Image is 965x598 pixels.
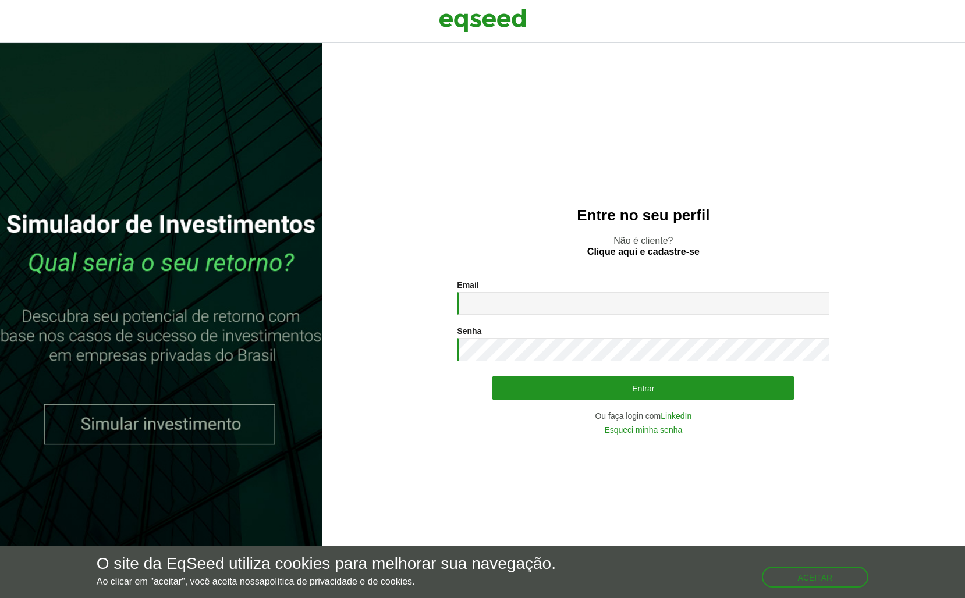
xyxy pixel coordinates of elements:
button: Aceitar [762,567,869,588]
a: LinkedIn [661,412,691,420]
a: Clique aqui e cadastre-se [587,247,700,257]
div: Ou faça login com [457,412,829,420]
label: Email [457,281,478,289]
h2: Entre no seu perfil [345,207,942,224]
p: Ao clicar em "aceitar", você aceita nossa . [97,576,556,587]
a: Esqueci minha senha [604,426,682,434]
img: EqSeed Logo [439,6,526,35]
button: Entrar [492,376,794,400]
a: política de privacidade e de cookies [265,577,413,586]
label: Senha [457,327,481,335]
p: Não é cliente? [345,235,942,257]
h5: O site da EqSeed utiliza cookies para melhorar sua navegação. [97,555,556,573]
